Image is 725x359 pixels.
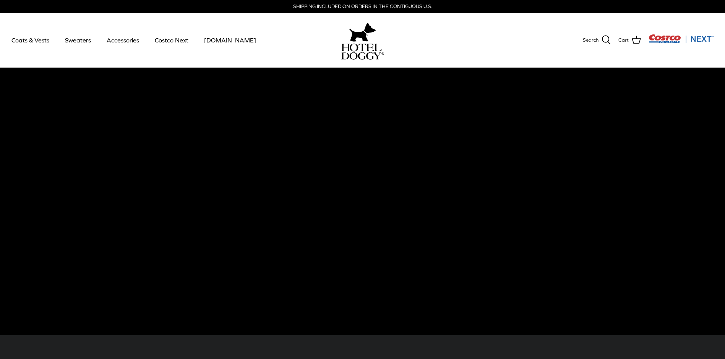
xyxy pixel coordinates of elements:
img: hoteldoggycom [341,44,384,60]
a: hoteldoggy.com hoteldoggycom [341,21,384,60]
a: Sweaters [58,27,98,53]
span: Cart [618,36,629,44]
a: Cart [618,35,641,45]
a: [DOMAIN_NAME] [197,27,263,53]
a: Costco Next [148,27,195,53]
img: hoteldoggy.com [349,21,376,44]
span: Search [583,36,598,44]
a: Coats & Vests [5,27,56,53]
a: Visit Costco Next [649,39,714,45]
img: Costco Next [649,34,714,44]
a: Search [583,35,611,45]
a: Accessories [100,27,146,53]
